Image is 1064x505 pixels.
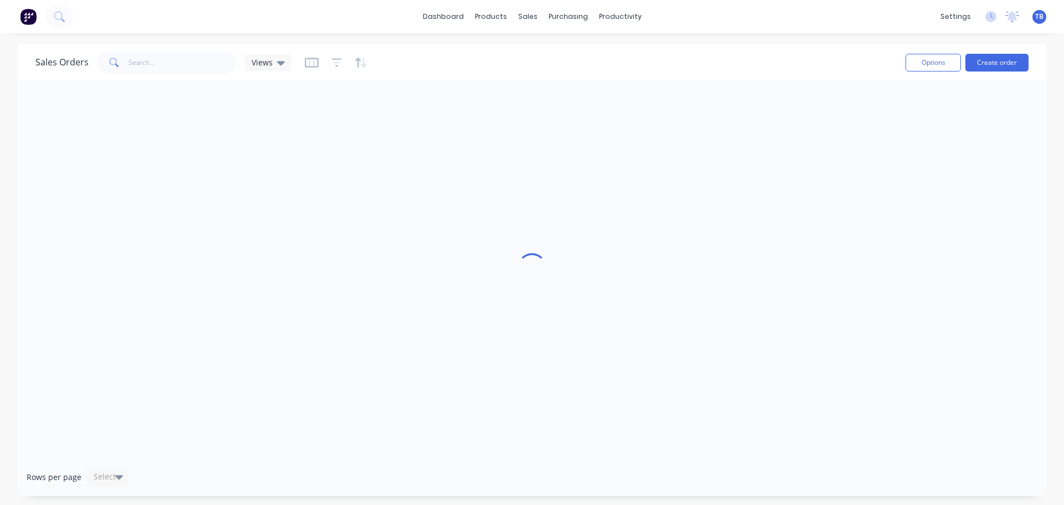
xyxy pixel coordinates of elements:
img: Factory [20,8,37,25]
input: Search... [129,52,237,74]
button: Create order [965,54,1029,72]
div: sales [513,8,543,25]
span: Rows per page [27,472,81,483]
div: products [469,8,513,25]
h1: Sales Orders [35,57,89,68]
a: dashboard [417,8,469,25]
div: Select... [94,471,122,482]
button: Options [906,54,961,72]
span: TB [1035,12,1043,22]
div: purchasing [543,8,594,25]
span: Views [252,57,273,68]
div: productivity [594,8,647,25]
div: settings [935,8,976,25]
